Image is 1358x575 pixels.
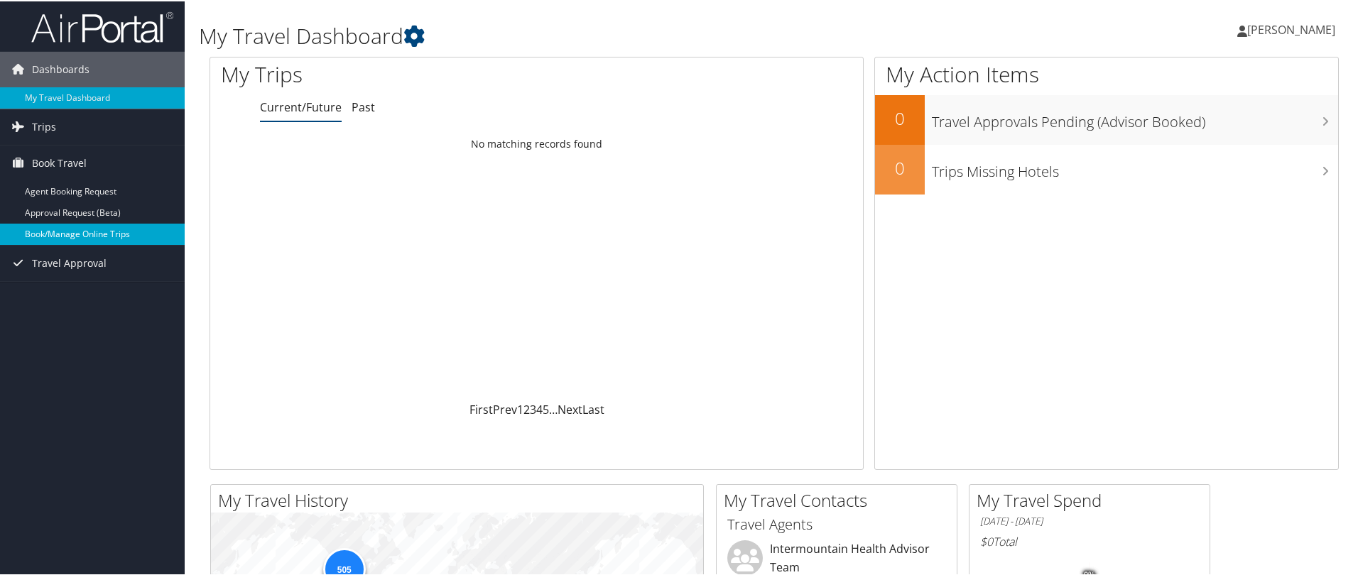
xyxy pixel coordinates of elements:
[31,9,173,43] img: airportal-logo.png
[352,98,375,114] a: Past
[875,143,1338,193] a: 0Trips Missing Hotels
[469,400,493,416] a: First
[32,144,87,180] span: Book Travel
[980,513,1199,527] h6: [DATE] - [DATE]
[932,153,1338,180] h3: Trips Missing Hotels
[549,400,558,416] span: …
[977,487,1210,511] h2: My Travel Spend
[1237,7,1349,50] a: [PERSON_NAME]
[875,58,1338,88] h1: My Action Items
[493,400,517,416] a: Prev
[536,400,543,416] a: 4
[932,104,1338,131] h3: Travel Approvals Pending (Advisor Booked)
[517,400,523,416] a: 1
[727,513,946,533] h3: Travel Agents
[221,58,580,88] h1: My Trips
[875,155,925,179] h2: 0
[875,105,925,129] h2: 0
[543,400,549,416] a: 5
[199,20,966,50] h1: My Travel Dashboard
[218,487,703,511] h2: My Travel History
[724,487,957,511] h2: My Travel Contacts
[558,400,582,416] a: Next
[582,400,604,416] a: Last
[980,532,993,548] span: $0
[980,532,1199,548] h6: Total
[530,400,536,416] a: 3
[210,130,863,155] td: No matching records found
[523,400,530,416] a: 2
[32,244,107,280] span: Travel Approval
[875,94,1338,143] a: 0Travel Approvals Pending (Advisor Booked)
[32,50,89,86] span: Dashboards
[32,108,56,143] span: Trips
[1247,21,1335,36] span: [PERSON_NAME]
[260,98,342,114] a: Current/Future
